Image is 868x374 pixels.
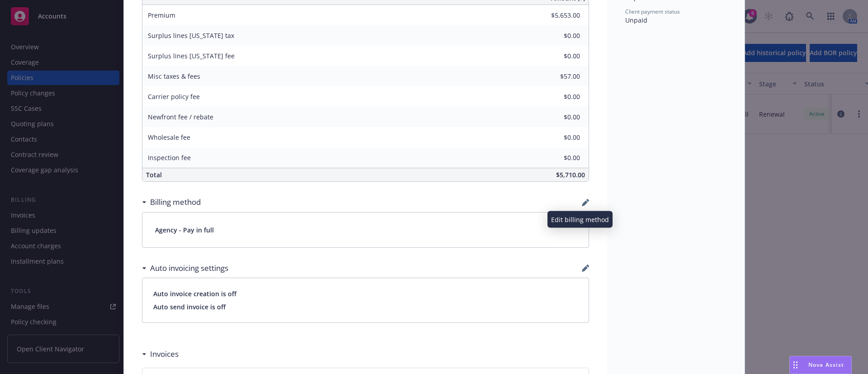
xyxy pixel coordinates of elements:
div: Agency - Pay in full [142,213,589,247]
span: Newfront fee / rebate [148,113,213,121]
span: Inspection fee [148,153,191,162]
input: 0.00 [527,70,585,83]
span: Surplus lines [US_STATE] fee [148,52,235,60]
h3: Billing method [150,196,201,208]
span: Carrier policy fee [148,92,200,101]
span: Unpaid [625,16,647,24]
span: Client payment status [625,8,680,15]
span: Nova Assist [808,361,844,369]
span: Premium [148,11,175,19]
span: Misc taxes & fees [148,72,200,80]
div: Invoices [142,348,179,360]
input: 0.00 [527,110,585,124]
span: Auto invoice creation is off [153,289,578,298]
button: Nova Assist [789,356,852,374]
div: Auto invoicing settings [142,262,228,274]
h3: Invoices [150,348,179,360]
input: 0.00 [527,131,585,144]
div: Billing method [142,196,201,208]
span: Auto send invoice is off [153,302,578,312]
input: 0.00 [527,151,585,165]
input: 0.00 [527,90,585,104]
h3: Auto invoicing settings [150,262,228,274]
input: 0.00 [527,29,585,43]
span: $5,710.00 [556,170,585,179]
div: Drag to move [790,356,801,374]
span: Total [146,170,162,179]
input: 0.00 [527,49,585,63]
span: Wholesale fee [148,133,190,142]
span: Surplus lines [US_STATE] tax [148,31,234,40]
input: 0.00 [527,9,585,22]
